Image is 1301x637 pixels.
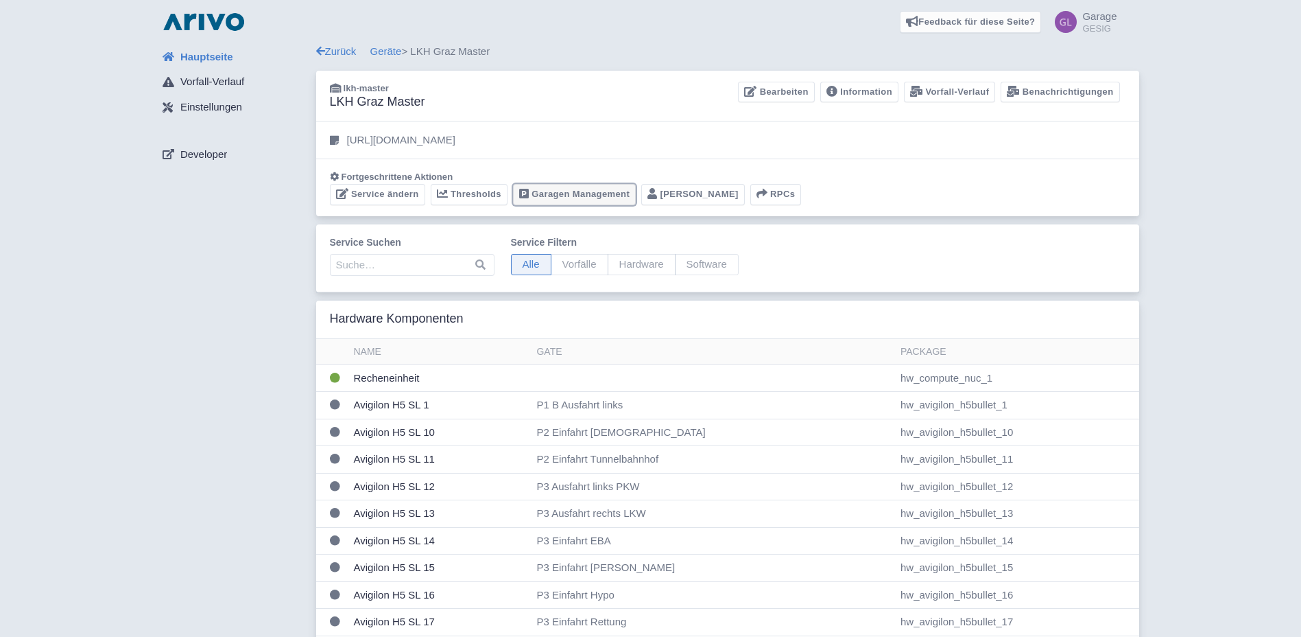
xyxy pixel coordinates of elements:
[820,82,898,103] a: Information
[895,339,1139,365] th: Package
[348,555,532,582] td: Avigilon H5 SL 15
[511,254,551,275] span: Alle
[330,254,494,276] input: Suche…
[348,364,532,392] td: Recheneinheit
[1082,24,1117,33] small: GESIG
[348,527,532,555] td: Avigilon H5 SL 14
[895,581,1139,609] td: hw_avigilon_h5bullet_16
[895,555,1139,582] td: hw_avigilon_h5bullet_15
[330,95,425,110] h3: LKH Graz Master
[348,339,532,365] th: Name
[895,364,1139,392] td: hw_compute_nuc_1
[330,312,464,327] h3: Hardware Komponenten
[895,609,1139,636] td: hw_avigilon_h5bullet_17
[152,95,316,121] a: Einstellungen
[152,141,316,167] a: Developer
[531,555,894,582] td: P3 Einfahrt [PERSON_NAME]
[348,446,532,474] td: Avigilon H5 SL 11
[330,184,425,205] a: Service ändern
[895,527,1139,555] td: hw_avigilon_h5bullet_14
[347,132,455,148] p: [URL][DOMAIN_NAME]
[531,473,894,500] td: P3 Ausfahrt links PKW
[431,184,508,205] a: Thresholds
[160,11,248,33] img: logo
[641,184,745,205] a: [PERSON_NAME]
[342,172,453,182] span: Fortgeschrittene Aktionen
[531,392,894,419] td: P1 B Ausfahrt links
[511,235,739,250] label: Service filtern
[531,339,894,365] th: Gate
[348,392,532,419] td: Avigilon H5 SL 1
[316,45,357,57] a: Zurück
[675,254,739,275] span: Software
[344,83,389,93] span: lkh-master
[895,446,1139,474] td: hw_avigilon_h5bullet_11
[895,419,1139,446] td: hw_avigilon_h5bullet_10
[348,419,532,446] td: Avigilon H5 SL 10
[348,581,532,609] td: Avigilon H5 SL 16
[180,100,242,115] span: Einstellungen
[551,254,608,275] span: Vorfälle
[348,609,532,636] td: Avigilon H5 SL 17
[608,254,676,275] span: Hardware
[895,473,1139,500] td: hw_avigilon_h5bullet_12
[531,581,894,609] td: P3 Einfahrt Hypo
[370,45,402,57] a: Geräte
[750,184,802,205] button: RPCs
[900,11,1042,33] a: Feedback für diese Seite?
[513,184,636,205] a: Garagen Management
[180,49,233,65] span: Hauptseite
[1001,82,1119,103] a: Benachrichtigungen
[348,500,532,528] td: Avigilon H5 SL 13
[330,235,494,250] label: Service suchen
[180,74,244,90] span: Vorfall-Verlauf
[531,500,894,528] td: P3 Ausfahrt rechts LKW
[152,44,316,70] a: Hauptseite
[531,419,894,446] td: P2 Einfahrt [DEMOGRAPHIC_DATA]
[1082,10,1117,22] span: Garage
[895,392,1139,419] td: hw_avigilon_h5bullet_1
[348,473,532,500] td: Avigilon H5 SL 12
[895,500,1139,528] td: hw_avigilon_h5bullet_13
[531,527,894,555] td: P3 Einfahrt EBA
[904,82,995,103] a: Vorfall-Verlauf
[738,82,814,103] a: Bearbeiten
[531,446,894,474] td: P2 Einfahrt Tunnelbahnhof
[152,69,316,95] a: Vorfall-Verlauf
[1047,11,1117,33] a: Garage GESIG
[180,147,227,163] span: Developer
[316,44,1139,60] div: > LKH Graz Master
[531,609,894,636] td: P3 Einfahrt Rettung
